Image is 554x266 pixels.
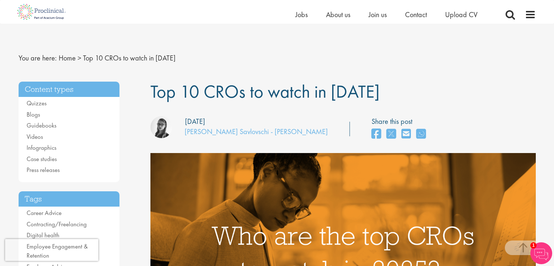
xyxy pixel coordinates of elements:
a: Press releases [27,166,60,174]
span: > [78,53,81,63]
a: share on whats app [416,126,426,142]
a: share on twitter [386,126,396,142]
img: Chatbot [530,242,552,264]
label: Share this post [372,116,429,127]
a: Guidebooks [27,121,56,129]
iframe: reCAPTCHA [5,239,98,261]
a: breadcrumb link [59,53,76,63]
a: Contracting/Freelancing [27,220,87,228]
a: share on email [401,126,411,142]
a: Digital health [27,231,59,239]
span: Top 10 CROs to watch in [DATE] [83,53,176,63]
img: Theodora Savlovschi - Wicks [150,116,172,138]
a: Quizzes [27,99,47,107]
a: Career Advice [27,209,62,217]
a: share on facebook [372,126,381,142]
a: Upload CV [445,10,478,19]
a: Infographics [27,144,56,152]
h3: Content types [19,82,120,97]
a: Blogs [27,110,40,118]
span: Top 10 CROs to watch in [DATE] [150,80,380,103]
a: [PERSON_NAME] Savlovschi - [PERSON_NAME] [185,127,328,136]
div: [DATE] [185,116,205,127]
h3: Tags [19,191,120,207]
a: Join us [369,10,387,19]
a: About us [326,10,350,19]
span: 1 [530,242,537,249]
a: Jobs [295,10,308,19]
a: Contact [405,10,427,19]
span: You are here: [19,53,57,63]
a: Case studies [27,155,57,163]
a: Videos [27,133,43,141]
